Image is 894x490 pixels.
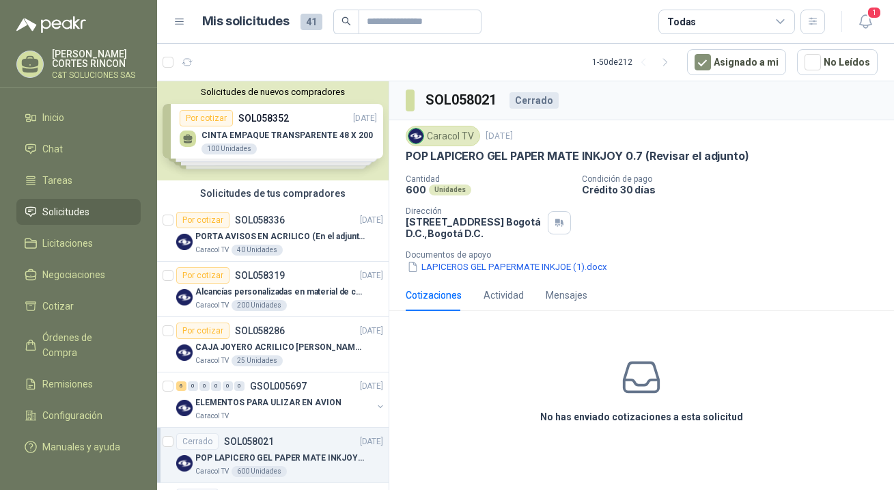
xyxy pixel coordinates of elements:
p: 600 [406,184,426,195]
div: Caracol TV [406,126,480,146]
button: Solicitudes de nuevos compradores [163,87,383,97]
div: Unidades [429,185,471,195]
a: Manuales y ayuda [16,434,141,460]
p: C&T SOLUCIONES SAS [52,71,141,79]
a: Licitaciones [16,230,141,256]
p: Crédito 30 días [582,184,889,195]
p: Caracol TV [195,245,229,256]
div: 600 Unidades [232,466,287,477]
p: Caracol TV [195,411,229,422]
span: Órdenes de Compra [42,330,128,360]
a: Por cotizarSOL058336[DATE] Company LogoPORTA AVISOS EN ACRILICO (En el adjunto mas informacion)Ca... [157,206,389,262]
p: CAJA JOYERO ACRILICO [PERSON_NAME] (En el adjunto mas detalle) [195,341,365,354]
img: Company Logo [176,400,193,416]
p: GSOL005697 [250,381,307,391]
div: Actividad [484,288,524,303]
button: Asignado a mi [687,49,786,75]
p: [DATE] [360,435,383,448]
span: Cotizar [42,299,74,314]
p: POP LAPICERO GEL PAPER MATE INKJOY 0.7 (Revisar el adjunto) [195,452,365,465]
span: Licitaciones [42,236,93,251]
p: [DATE] [360,380,383,393]
div: 0 [188,381,198,391]
a: CerradoSOL058021[DATE] Company LogoPOP LAPICERO GEL PAPER MATE INKJOY 0.7 (Revisar el adjunto)Car... [157,428,389,483]
p: SOL058319 [235,271,285,280]
a: Solicitudes [16,199,141,225]
h3: SOL058021 [425,90,499,111]
p: [STREET_ADDRESS] Bogotá D.C. , Bogotá D.C. [406,216,542,239]
div: Por cotizar [176,212,229,228]
div: Mensajes [546,288,587,303]
a: Configuración [16,403,141,428]
p: Documentos de apoyo [406,250,889,260]
img: Logo peakr [16,16,86,33]
span: 41 [301,14,322,30]
p: POP LAPICERO GEL PAPER MATE INKJOY 0.7 (Revisar el adjunto) [406,149,749,163]
p: [DATE] [360,269,383,282]
p: Caracol TV [195,355,229,366]
p: PORTA AVISOS EN ACRILICO (En el adjunto mas informacion) [195,230,365,243]
div: 0 [199,381,210,391]
p: SOL058336 [235,215,285,225]
span: Tareas [42,173,72,188]
p: [DATE] [360,325,383,338]
button: LAPICEROS GEL PAPERMATE INKJOE (1).docx [406,260,609,274]
img: Company Logo [408,128,423,144]
p: Condición de pago [582,174,889,184]
div: Solicitudes de nuevos compradoresPor cotizarSOL058352[DATE] CINTA EMPAQUE TRANSPARENTE 48 X 20010... [157,81,389,180]
div: 6 [176,381,186,391]
a: Por cotizarSOL058286[DATE] Company LogoCAJA JOYERO ACRILICO [PERSON_NAME] (En el adjunto mas deta... [157,317,389,372]
a: Inicio [16,105,141,131]
span: 1 [867,6,882,19]
a: Negociaciones [16,262,141,288]
span: Solicitudes [42,204,89,219]
a: Cotizar [16,293,141,319]
a: Tareas [16,167,141,193]
img: Company Logo [176,344,193,361]
div: 1 - 50 de 212 [592,51,676,73]
span: Remisiones [42,377,93,392]
a: Chat [16,136,141,162]
div: 0 [234,381,245,391]
span: Manuales y ayuda [42,439,120,454]
img: Company Logo [176,455,193,472]
h3: No has enviado cotizaciones a esta solicitud [540,409,743,424]
div: Cotizaciones [406,288,462,303]
p: ELEMENTOS PARA ULIZAR EN AVION [195,396,341,409]
p: Cantidad [406,174,571,184]
div: Cerrado [176,433,219,450]
span: search [341,16,351,26]
a: Por cotizarSOL058319[DATE] Company LogoAlcancías personalizadas en material de cerámica (VER ADJU... [157,262,389,317]
p: [DATE] [486,130,513,143]
p: Alcancías personalizadas en material de cerámica (VER ADJUNTO) [195,286,365,299]
span: Inicio [42,110,64,125]
span: Negociaciones [42,267,105,282]
p: [DATE] [360,214,383,227]
p: SOL058286 [235,326,285,336]
a: Remisiones [16,371,141,397]
button: 1 [853,10,878,34]
span: Configuración [42,408,102,423]
button: No Leídos [797,49,878,75]
div: Cerrado [509,92,559,109]
div: 200 Unidades [232,300,287,311]
span: Chat [42,141,63,156]
p: [PERSON_NAME] CORTES RINCON [52,49,141,68]
div: 40 Unidades [232,245,283,256]
div: Por cotizar [176,323,229,339]
div: Por cotizar [176,267,229,284]
h1: Mis solicitudes [202,12,290,31]
img: Company Logo [176,234,193,250]
a: Órdenes de Compra [16,325,141,366]
div: 0 [223,381,233,391]
p: SOL058021 [224,437,274,446]
p: Caracol TV [195,300,229,311]
div: Todas [667,14,696,29]
div: 25 Unidades [232,355,283,366]
div: Solicitudes de tus compradores [157,180,389,206]
div: 0 [211,381,221,391]
a: 6 0 0 0 0 0 GSOL005697[DATE] Company LogoELEMENTOS PARA ULIZAR EN AVIONCaracol TV [176,378,386,422]
img: Company Logo [176,289,193,305]
p: Dirección [406,206,542,216]
p: Caracol TV [195,466,229,477]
